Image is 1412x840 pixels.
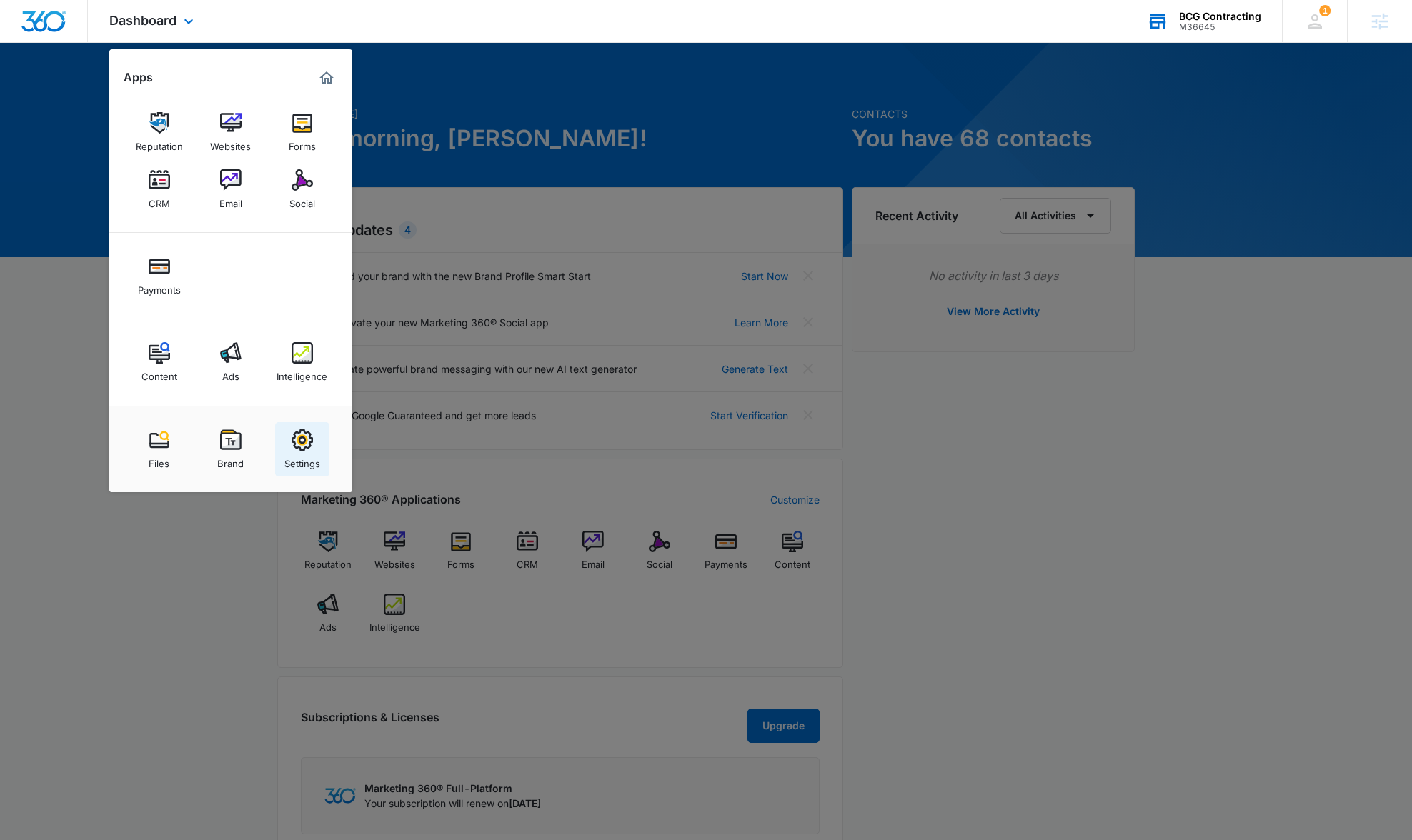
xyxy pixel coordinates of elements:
div: Ads [222,364,239,382]
a: Content [132,335,187,389]
div: Settings [284,451,320,469]
a: Files [132,422,187,476]
a: Forms [275,105,329,159]
h2: Apps [124,71,153,84]
a: CRM [132,162,187,216]
div: Brand [217,451,244,469]
a: Reputation [132,105,187,159]
a: Settings [275,422,329,476]
a: Marketing 360® Dashboard [315,66,338,89]
div: Reputation [136,134,183,152]
div: Email [219,191,242,209]
a: Websites [204,105,258,159]
a: Email [204,162,258,216]
div: notifications count [1319,5,1331,16]
span: Dashboard [109,13,176,28]
a: Brand [204,422,258,476]
div: Forms [289,134,316,152]
div: account id [1179,22,1261,32]
div: Content [141,364,177,382]
a: Payments [132,249,187,303]
span: 1 [1319,5,1331,16]
a: Intelligence [275,335,329,389]
a: Social [275,162,329,216]
div: Websites [210,134,251,152]
div: Intelligence [277,364,327,382]
div: account name [1179,11,1261,22]
div: Payments [138,277,181,296]
a: Ads [204,335,258,389]
div: Files [149,451,169,469]
div: Social [289,191,315,209]
div: CRM [149,191,170,209]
